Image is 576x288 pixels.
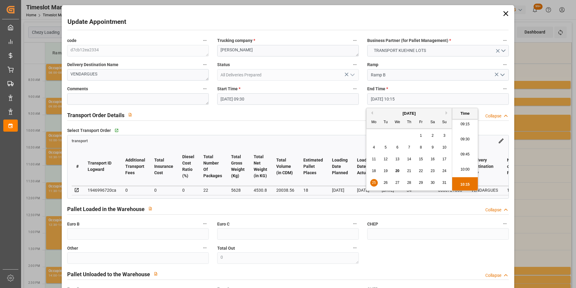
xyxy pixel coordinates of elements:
[145,203,156,214] button: View description
[498,70,507,80] button: open menu
[430,157,434,161] span: 16
[383,181,387,185] span: 26
[254,187,267,194] div: 4530.8
[67,245,78,251] span: Other
[351,244,359,252] button: Total Out
[249,147,272,186] th: Total Net Weight (in KG)
[382,155,390,163] div: Choose Tuesday, August 12th, 2025
[67,111,124,119] h2: Transport Order Details
[394,155,401,163] div: Choose Wednesday, August 13th, 2025
[405,155,413,163] div: Choose Thursday, August 14th, 2025
[67,221,80,227] span: Euro B
[203,187,222,194] div: 22
[182,187,194,194] div: 0
[382,119,390,126] div: Tu
[67,62,118,68] span: Delivery Destination Name
[383,169,387,173] span: 19
[217,69,359,81] input: Type to search/select
[446,111,449,115] button: Next Month
[348,70,357,80] button: open menu
[217,37,255,44] span: Trucking company
[441,167,448,175] div: Choose Sunday, August 24th, 2025
[217,245,235,251] span: Total Out
[366,110,452,117] div: [DATE]
[441,119,448,126] div: Su
[452,162,478,177] li: 10:00
[367,69,509,81] input: Type to search/select
[385,145,387,149] span: 5
[382,167,390,175] div: Choose Tuesday, August 19th, 2025
[351,220,359,228] button: Euro C
[417,144,425,151] div: Choose Friday, August 8th, 2025
[67,17,126,27] h2: Update Appointment
[72,138,88,143] a: transport
[351,37,359,44] button: Trucking company *
[201,244,209,252] button: Other
[507,187,522,194] div: 17
[501,220,509,228] button: CHEP
[154,187,173,194] div: 0
[351,85,359,93] button: Start Time *
[201,37,209,44] button: code
[417,155,425,163] div: Choose Friday, August 15th, 2025
[272,147,299,186] th: Total Volume (in CDM)
[501,61,509,69] button: Ramp
[419,157,423,161] span: 15
[408,145,410,149] span: 7
[83,147,121,186] th: Transport ID Logward
[88,187,116,194] div: 1946996720ca
[454,110,476,117] div: Time
[178,147,199,186] th: Diesel Cost Ratio (%)
[370,144,378,151] div: Choose Monday, August 4th, 2025
[370,119,378,126] div: Mo
[357,187,373,194] div: [DATE]
[501,37,509,44] button: Business Partner (for Pallet Management) *
[420,145,422,149] span: 8
[432,133,434,138] span: 2
[407,157,411,161] span: 14
[121,147,150,186] th: Additional Transport Fees
[452,147,478,162] li: 09:45
[420,133,422,138] span: 1
[394,119,401,126] div: We
[125,187,145,194] div: 0
[395,169,399,173] span: 20
[352,147,377,186] th: Loading Date Actual
[217,93,359,105] input: DD-MM-YYYY HH:MM
[372,169,376,173] span: 18
[441,132,448,139] div: Choose Sunday, August 3rd, 2025
[150,147,178,186] th: Total Insurance Cost
[372,157,376,161] span: 11
[382,179,390,187] div: Choose Tuesday, August 26th, 2025
[231,187,245,194] div: 5628
[367,86,388,92] span: End Time
[201,85,209,93] button: Comments
[452,117,478,132] li: 09:15
[369,111,373,115] button: Previous Month
[72,147,83,186] th: #
[373,145,375,149] span: 4
[67,127,111,134] span: Select Transport Order
[442,169,446,173] span: 24
[124,109,136,120] button: View description
[150,268,161,280] button: View description
[429,119,437,126] div: Sa
[217,62,230,68] span: Status
[67,45,209,56] textarea: d7cb12ea2334
[351,61,359,69] button: Status
[502,147,527,186] th: Number of Full Pallets
[227,147,249,186] th: Total Gross Weight (Kg)
[367,93,509,105] input: DD-MM-YYYY HH:MM
[417,119,425,126] div: Fr
[417,179,425,187] div: Choose Friday, August 29th, 2025
[367,45,509,56] button: open menu
[217,86,240,92] span: Start Time
[405,179,413,187] div: Choose Thursday, August 28th, 2025
[467,147,502,186] th: Delivery Destination City
[441,155,448,163] div: Choose Sunday, August 17th, 2025
[367,62,378,68] span: Ramp
[485,113,501,119] div: Collapse
[276,187,294,194] div: 20038.56
[332,187,348,194] div: [DATE]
